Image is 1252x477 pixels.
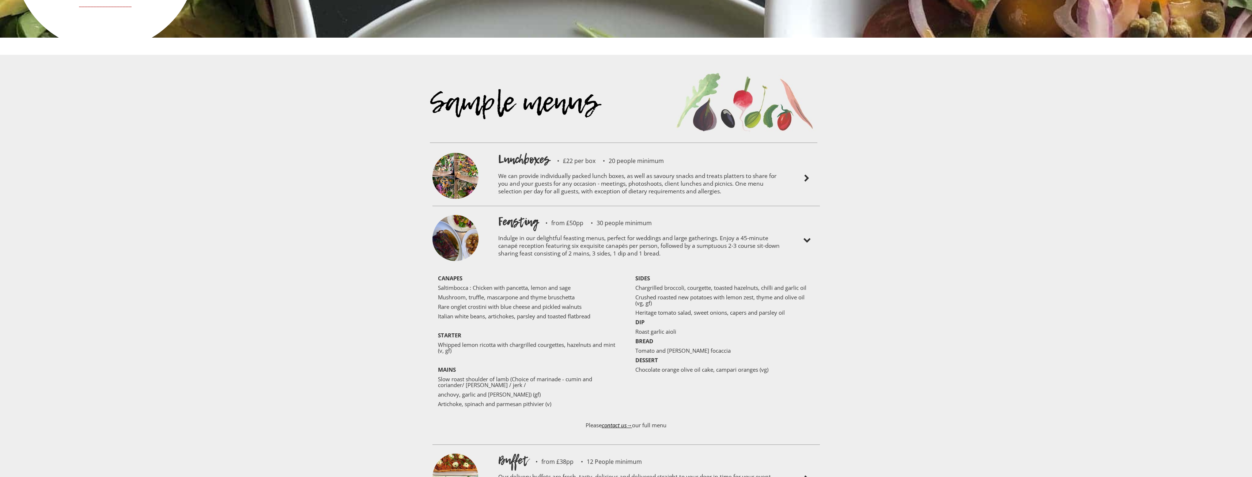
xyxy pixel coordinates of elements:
h1: Buffet [498,452,528,468]
p: Chocolate orange olive oil cake, campari oranges (vg) [635,367,814,372]
p: ‍ [635,376,814,382]
h1: Feasting [498,213,538,230]
p: 30 people minimum [583,220,652,226]
p: Please our full menu [432,415,820,443]
p: ‍ [635,275,814,281]
p: ‍ [438,275,617,281]
p: Roast garlic aioli [635,329,814,334]
p: Tomato and [PERSON_NAME] focaccia [635,348,814,353]
strong: STARTER [438,332,461,339]
strong: CANAPES [438,275,462,282]
p: Whipped lemon ricotta with chargrilled courgettes, hazelnuts and mint (v, gf) [438,342,617,353]
strong: MAINS [438,366,456,373]
p: Heritage tomato salad, sweet onions, capers and parsley oil [635,310,814,315]
p: £22 per box [550,158,595,164]
strong: SIDES [635,275,650,282]
p: Artichoke, spinach and parmesan pithivier (v) [438,401,617,407]
p: 12 People minimum [574,459,642,465]
p: from £50pp [538,220,583,226]
p: 20 people minimum [595,158,664,164]
p: Crushed roasted new potatoes with lemon zest, thyme and olive oil (vg, gf) [635,294,814,306]
div: Sample menus [430,98,668,143]
strong: DESSERT [635,356,658,364]
p: Chargrilled broccoli, courgette, toasted hazelnuts, chilli and garlic oil [635,285,814,291]
p: ‍ [438,323,617,329]
p: ‍ [438,357,617,363]
p: Rare onglet crostini with blue cheese and pickled walnuts [438,304,617,310]
p: from £38pp [528,459,574,465]
p: Saltimbocca : Chicken with pancetta, lemon and sage [438,285,617,291]
p: Italian white beans, artichokes, parsley and toasted flatbread [438,313,617,319]
p: Slow roast shoulder of lamb (Choice of marinade - cumin and coriander/ [PERSON_NAME] / jerk / [438,376,617,388]
p: Mushroom, truffle, mascarpone and thyme bruschetta [438,294,617,300]
p: We can provide individually packed lunch boxes, as well as savoury snacks and treats platters to ... [498,167,787,202]
p: anchovy, garlic and [PERSON_NAME]) (gf) [438,391,617,397]
p: Indulge in our delightful feasting menus, perfect for weddings and large gatherings. Enjoy a 45-m... [498,230,787,264]
a: contact us→ [602,421,632,429]
strong: DIP [635,318,644,326]
strong: BREAD [635,337,653,345]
